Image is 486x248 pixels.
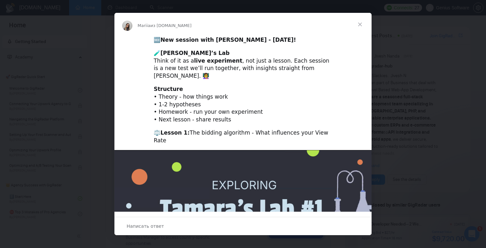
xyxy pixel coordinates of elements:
[160,50,230,56] b: [PERSON_NAME]’s Lab
[154,36,332,44] div: 🆕
[154,86,183,92] b: Structure
[160,37,296,43] b: New session with [PERSON_NAME] - [DATE]!
[122,21,132,31] img: Profile image for Mariia
[127,222,164,230] span: Написать ответ
[348,13,372,36] span: Закрыть
[160,129,190,136] b: Lesson 1:
[154,49,332,80] div: 🧪 Think of it as a , not just a lesson. Each session is a new test we’ll run together, with insig...
[154,85,332,124] div: • Theory - how things work • 1-2 hypotheses • Homework - run your own experiment • Next lesson - ...
[154,129,332,145] div: ⚖️ The bidding algorithm - What influences your View Rate
[150,23,192,28] span: из [DOMAIN_NAME]
[114,217,372,235] div: Открыть разговор и ответить
[194,58,242,64] b: live experiment
[138,23,150,28] span: Mariia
